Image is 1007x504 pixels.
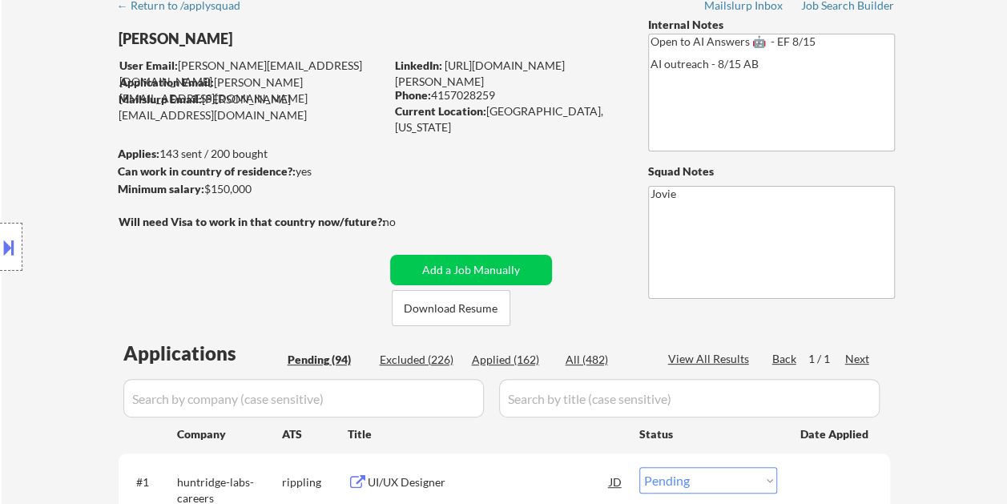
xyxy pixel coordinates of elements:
[472,352,552,368] div: Applied (162)
[119,92,202,106] strong: Mailslurp Email:
[390,255,552,285] button: Add a Job Manually
[608,467,624,496] div: JD
[499,379,880,417] input: Search by title (case sensitive)
[845,351,871,367] div: Next
[136,474,164,490] div: #1
[119,29,448,49] div: [PERSON_NAME]
[639,419,777,448] div: Status
[119,58,385,89] div: [PERSON_NAME][EMAIL_ADDRESS][DOMAIN_NAME]
[668,351,754,367] div: View All Results
[800,426,871,442] div: Date Applied
[177,426,282,442] div: Company
[282,474,348,490] div: rippling
[119,58,178,72] strong: User Email:
[348,426,624,442] div: Title
[368,474,610,490] div: UI/UX Designer
[383,214,429,230] div: no
[395,58,442,72] strong: LinkedIn:
[395,104,486,118] strong: Current Location:
[123,379,484,417] input: Search by company (case sensitive)
[380,352,460,368] div: Excluded (226)
[119,75,385,106] div: [PERSON_NAME][EMAIL_ADDRESS][DOMAIN_NAME]
[648,17,895,33] div: Internal Notes
[648,163,895,179] div: Squad Notes
[395,58,565,88] a: [URL][DOMAIN_NAME][PERSON_NAME]
[282,426,348,442] div: ATS
[395,88,431,102] strong: Phone:
[395,87,622,103] div: 4157028259
[119,91,385,123] div: [PERSON_NAME][EMAIL_ADDRESS][DOMAIN_NAME]
[808,351,845,367] div: 1 / 1
[392,290,510,326] button: Download Resume
[288,352,368,368] div: Pending (94)
[119,75,214,89] strong: Application Email:
[772,351,798,367] div: Back
[566,352,646,368] div: All (482)
[395,103,622,135] div: [GEOGRAPHIC_DATA], [US_STATE]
